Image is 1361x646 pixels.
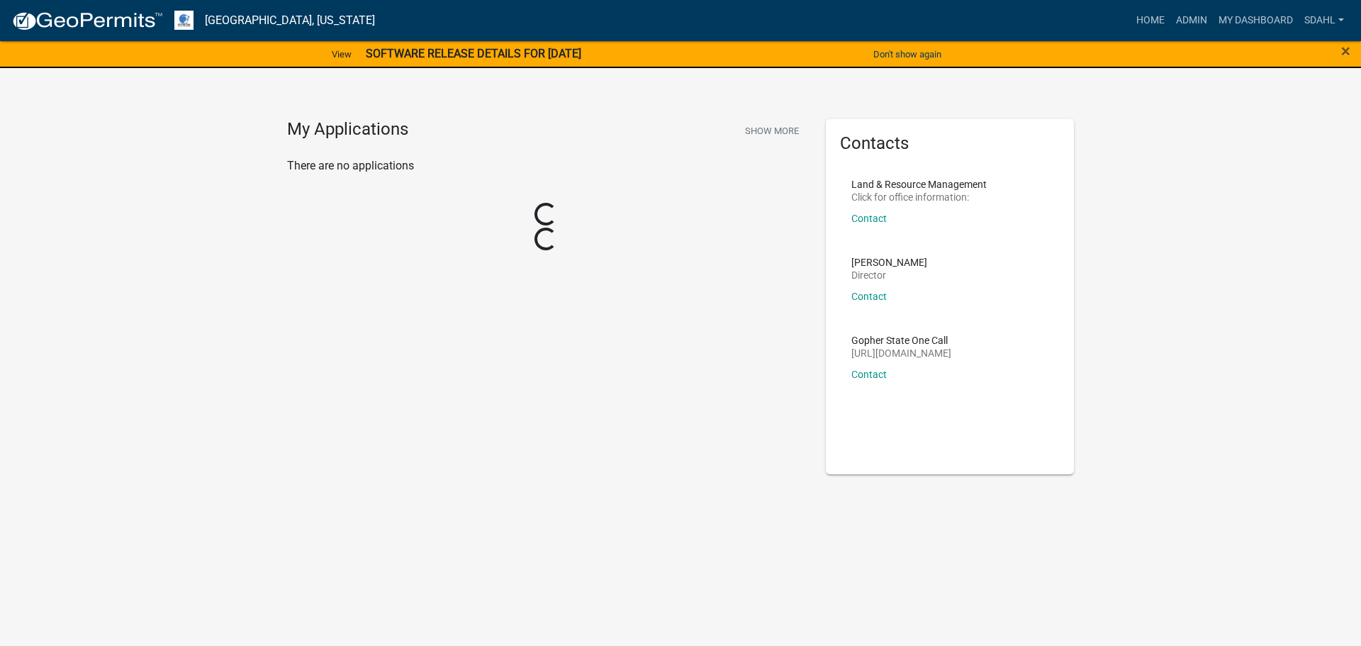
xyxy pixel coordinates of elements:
p: [URL][DOMAIN_NAME] [851,348,951,358]
strong: SOFTWARE RELEASE DETAILS FOR [DATE] [366,47,581,60]
button: Close [1341,43,1350,60]
a: Contact [851,291,887,302]
p: Land & Resource Management [851,179,987,189]
button: Show More [739,119,805,143]
span: × [1341,41,1350,61]
a: Contact [851,369,887,380]
a: Home [1131,7,1170,34]
button: Don't show again [868,43,947,66]
a: sdahl [1299,7,1350,34]
h4: My Applications [287,119,408,140]
p: Gopher State One Call [851,335,951,345]
p: Click for office information: [851,192,987,202]
p: Director [851,270,927,280]
p: [PERSON_NAME] [851,257,927,267]
h5: Contacts [840,133,1060,154]
a: My Dashboard [1213,7,1299,34]
a: [GEOGRAPHIC_DATA], [US_STATE] [205,9,375,33]
a: Admin [1170,7,1213,34]
a: Contact [851,213,887,224]
img: Otter Tail County, Minnesota [174,11,194,30]
p: There are no applications [287,157,805,174]
a: View [326,43,357,66]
